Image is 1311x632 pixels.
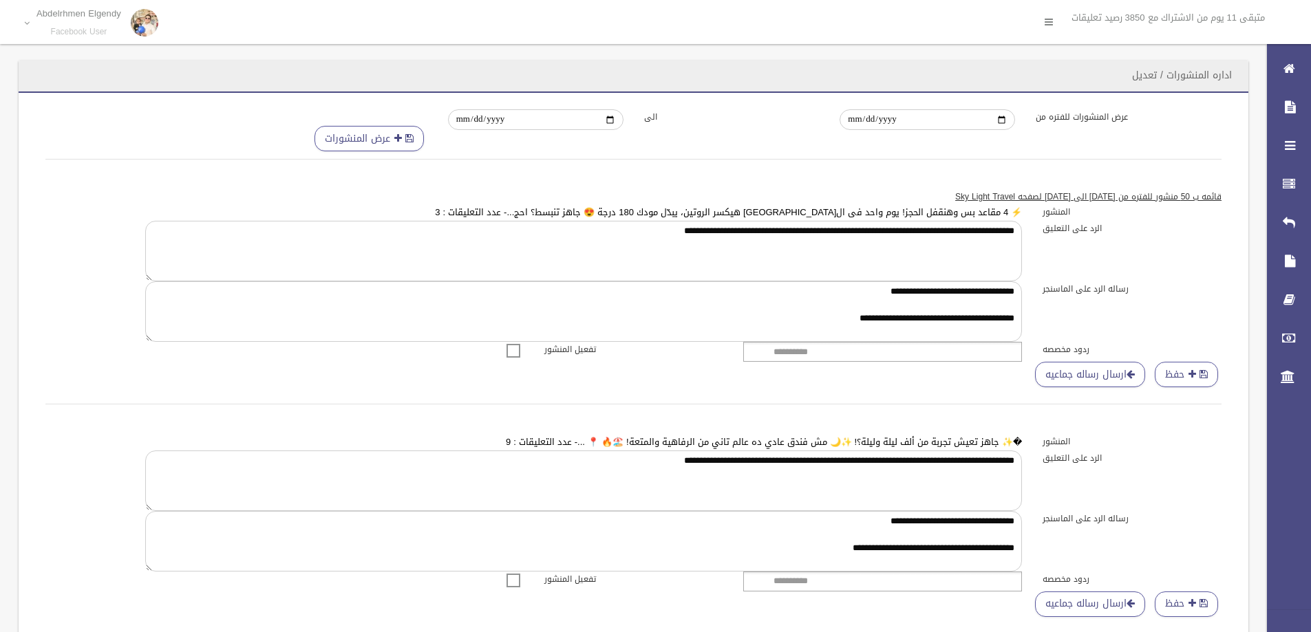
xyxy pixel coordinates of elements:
[1155,362,1218,387] button: حفظ
[1032,204,1232,219] label: المنشور
[1155,591,1218,617] button: حفظ
[955,189,1222,204] u: قائمه ب 50 منشور للفتره من [DATE] الى [DATE] لصفحه Sky Light Travel
[1035,591,1145,617] a: ارسال رساله جماعيه
[1032,450,1232,466] label: الرد على التعليق
[435,204,1022,221] a: ⚡ 4 مقاعد بس وهنقفل الحجز! يوم واحد فى ال[GEOGRAPHIC_DATA] هيكسر الروتين، يبدّل مودك 180 درجة 😍 ج...
[315,126,424,151] button: عرض المنشورات
[1032,342,1232,357] label: ردود مخصصه
[634,109,830,124] label: الى
[1032,511,1232,526] label: رساله الرد على الماسنجر
[506,433,1022,450] a: �✨ جاهز تعيش تجربة من ألف ليلة وليلة؟! ✨🌙 مش فندق عادي ده عالم تاني من الرفاهية والمتعة! 🏖️🔥 📍 .....
[1025,109,1222,124] label: عرض المنشورات للفتره من
[1035,362,1145,387] a: ارسال رساله جماعيه
[36,8,121,19] p: Abdelrhmen Elgendy
[534,342,734,357] label: تفعيل المنشور
[1032,571,1232,587] label: ردود مخصصه
[1032,221,1232,236] label: الرد على التعليق
[1032,281,1232,296] label: رساله الرد على الماسنجر
[1032,434,1232,449] label: المنشور
[1116,62,1248,89] header: اداره المنشورات / تعديل
[36,27,121,37] small: Facebook User
[534,571,734,587] label: تفعيل المنشور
